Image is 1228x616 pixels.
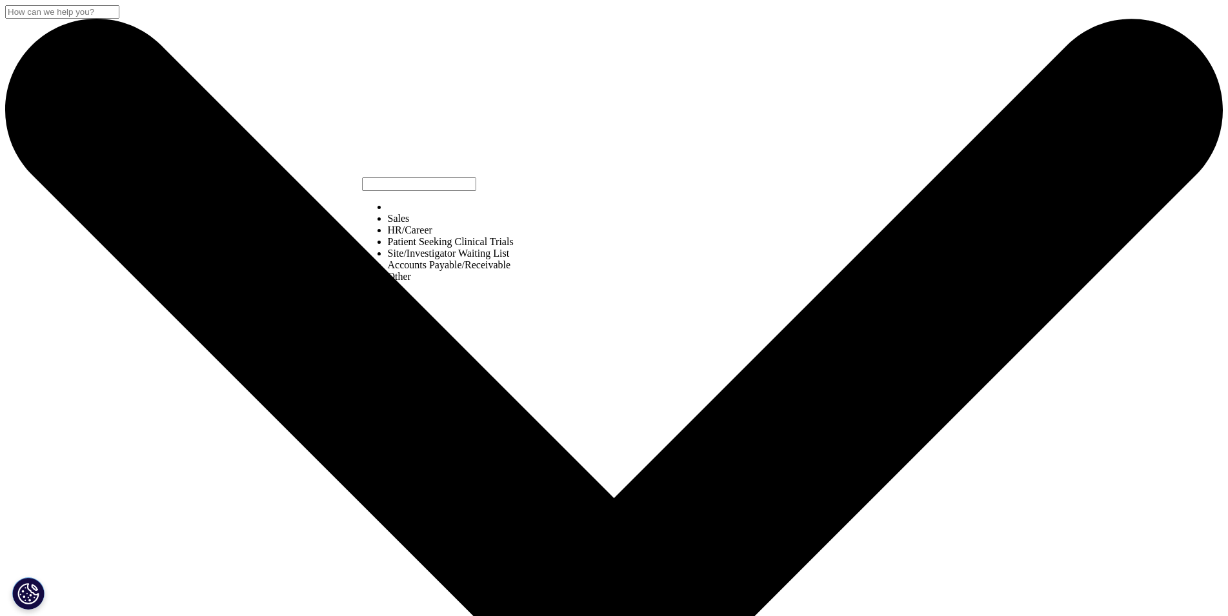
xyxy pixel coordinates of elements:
button: Cookie-instellingen [12,577,45,610]
li: Site/Investigator Waiting List [388,248,514,259]
li: Sales [388,213,514,224]
li: HR/Career [388,224,514,236]
li: Patient Seeking Clinical Trials [388,236,514,248]
li: Accounts Payable/Receivable [388,259,514,271]
li: Other [388,271,514,283]
input: Zoeken [5,5,119,19]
